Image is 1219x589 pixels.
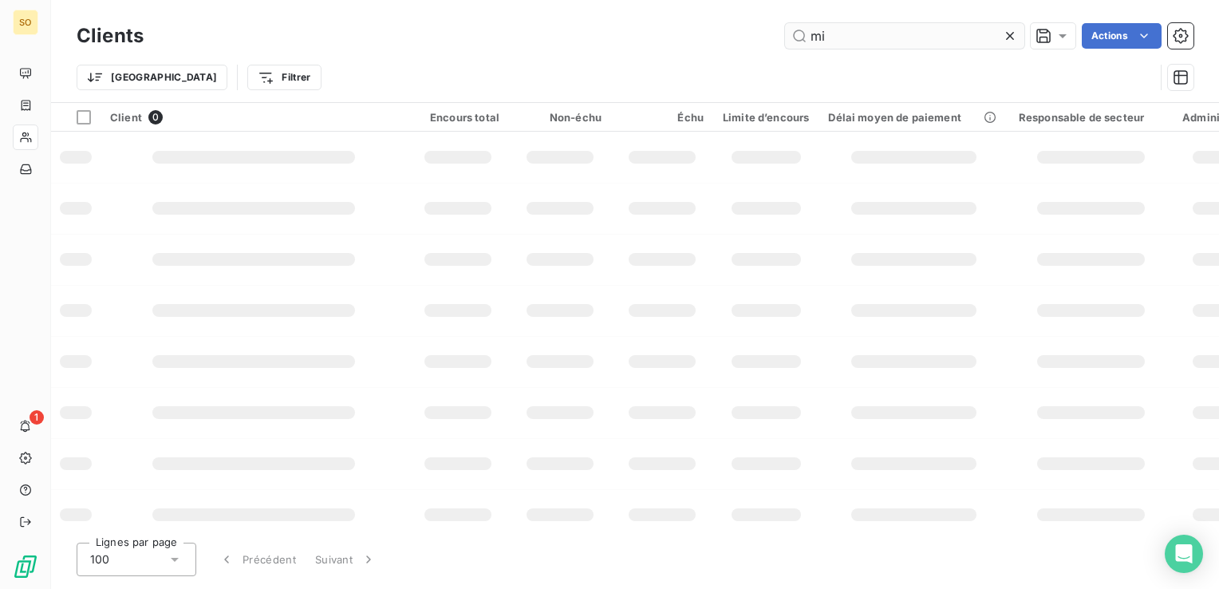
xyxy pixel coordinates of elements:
span: 100 [90,551,109,567]
div: Non-échu [519,111,602,124]
div: Encours total [416,111,499,124]
span: 1 [30,410,44,425]
span: Client [110,111,142,124]
div: Limite d’encours [723,111,809,124]
h3: Clients [77,22,144,50]
button: [GEOGRAPHIC_DATA] [77,65,227,90]
div: Échu [621,111,704,124]
button: Suivant [306,543,386,576]
input: Rechercher [785,23,1024,49]
span: 0 [148,110,163,125]
button: Filtrer [247,65,321,90]
button: Précédent [209,543,306,576]
img: Logo LeanPay [13,554,38,579]
div: Délai moyen de paiement [828,111,999,124]
button: Actions [1082,23,1162,49]
div: Responsable de secteur [1019,111,1163,124]
div: Open Intercom Messenger [1165,535,1203,573]
div: SO [13,10,38,35]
